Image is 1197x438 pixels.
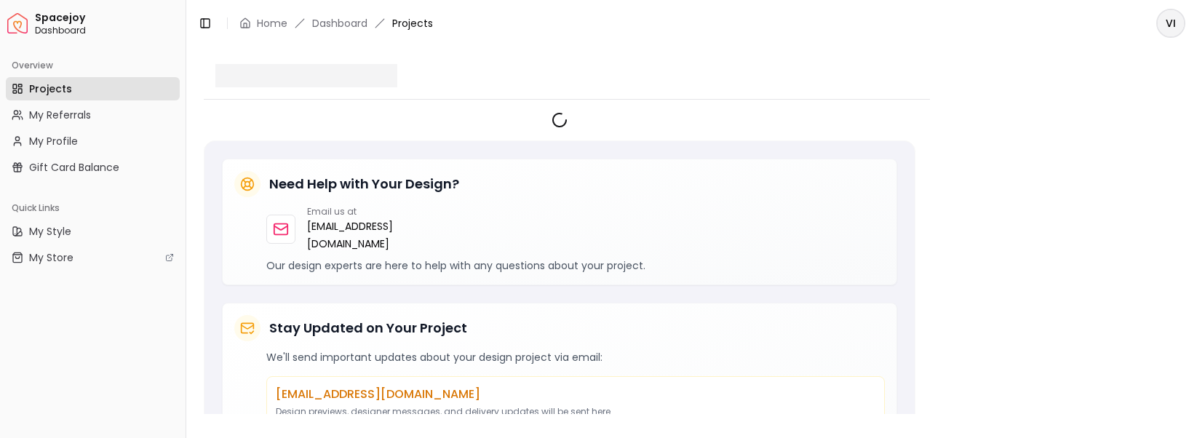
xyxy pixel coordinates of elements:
span: My Referrals [29,108,91,122]
a: My Profile [6,130,180,153]
a: Spacejoy [7,13,28,33]
a: Gift Card Balance [6,156,180,179]
a: My Referrals [6,103,180,127]
span: VI [1158,10,1184,36]
a: Home [257,16,287,31]
p: Design previews, designer messages, and delivery updates will be sent here [276,406,875,418]
p: Our design experts are here to help with any questions about your project. [266,258,885,273]
div: Quick Links [6,196,180,220]
a: [EMAIL_ADDRESS][DOMAIN_NAME] [307,218,403,252]
span: Spacejoy [35,12,180,25]
a: Projects [6,77,180,100]
a: Dashboard [312,16,367,31]
nav: breadcrumb [239,16,433,31]
span: My Style [29,224,71,239]
h5: Stay Updated on Your Project [269,318,467,338]
p: Email us at [307,206,403,218]
img: Spacejoy Logo [7,13,28,33]
span: Projects [29,81,72,96]
span: Projects [392,16,433,31]
a: My Style [6,220,180,243]
button: VI [1156,9,1185,38]
a: My Store [6,246,180,269]
span: Gift Card Balance [29,160,119,175]
h5: Need Help with Your Design? [269,174,459,194]
div: Overview [6,54,180,77]
p: [EMAIL_ADDRESS][DOMAIN_NAME] [276,386,875,403]
p: We'll send important updates about your design project via email: [266,350,885,365]
span: My Store [29,250,73,265]
span: Dashboard [35,25,180,36]
span: My Profile [29,134,78,148]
